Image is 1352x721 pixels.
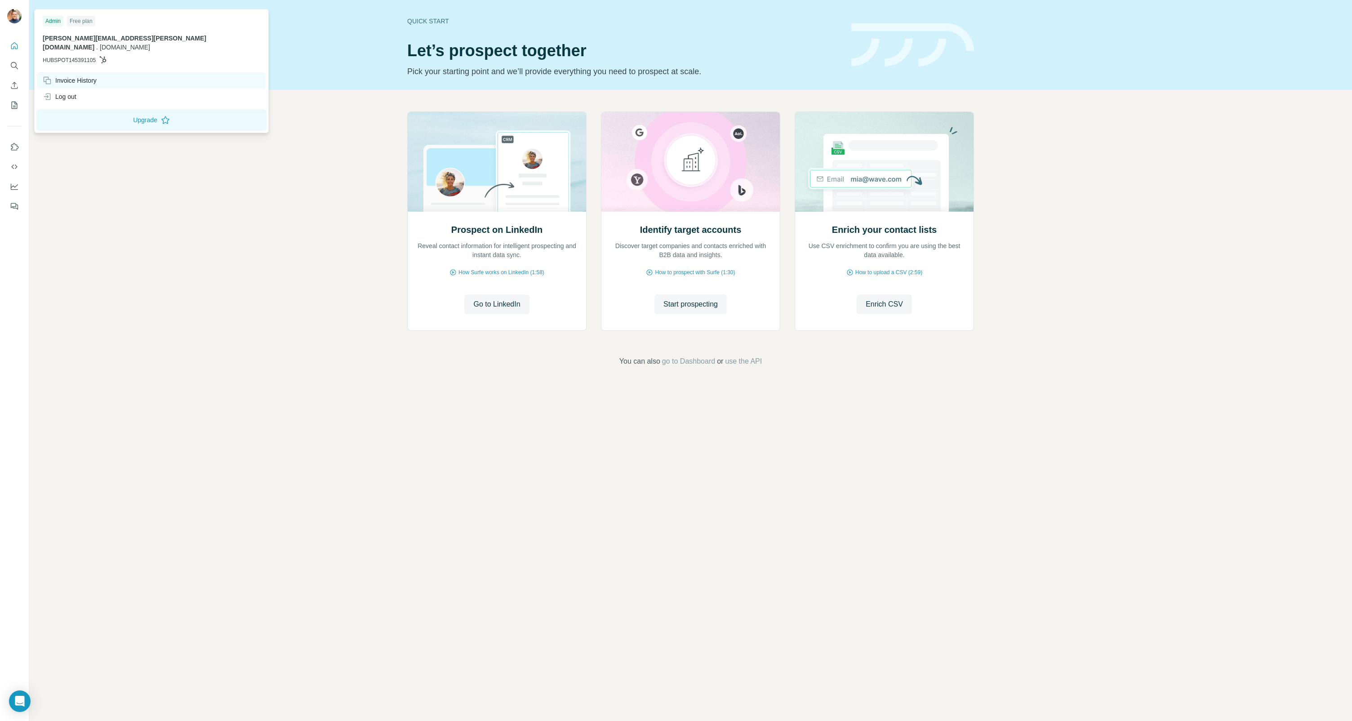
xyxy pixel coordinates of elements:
[36,109,267,131] button: Upgrade
[832,223,937,236] h2: Enrich your contact lists
[866,299,903,310] span: Enrich CSV
[619,356,660,367] span: You can also
[43,56,96,64] span: HUBSPOT145391105
[601,112,780,212] img: Identify target accounts
[7,77,22,93] button: Enrich CSV
[7,139,22,155] button: Use Surfe on LinkedIn
[804,241,965,259] p: Use CSV enrichment to confirm you are using the best data available.
[7,58,22,74] button: Search
[640,223,742,236] h2: Identify target accounts
[100,44,150,51] span: [DOMAIN_NAME]
[9,690,31,712] div: Open Intercom Messenger
[655,268,735,276] span: How to prospect with Surfe (1:30)
[7,178,22,195] button: Dashboard
[654,294,727,314] button: Start prospecting
[407,42,841,60] h1: Let’s prospect together
[725,356,762,367] button: use the API
[855,268,922,276] span: How to upload a CSV (2:59)
[7,9,22,23] img: Avatar
[464,294,529,314] button: Go to LinkedIn
[795,112,974,212] img: Enrich your contact lists
[473,299,520,310] span: Go to LinkedIn
[43,92,76,101] div: Log out
[407,17,841,26] div: Quick start
[857,294,912,314] button: Enrich CSV
[407,65,841,78] p: Pick your starting point and we’ll provide everything you need to prospect at scale.
[43,76,97,85] div: Invoice History
[717,356,723,367] span: or
[7,159,22,175] button: Use Surfe API
[7,198,22,214] button: Feedback
[407,112,587,212] img: Prospect on LinkedIn
[610,241,771,259] p: Discover target companies and contacts enriched with B2B data and insights.
[7,38,22,54] button: Quick start
[458,268,544,276] span: How Surfe works on LinkedIn (1:58)
[96,44,98,51] span: .
[663,299,718,310] span: Start prospecting
[7,97,22,113] button: My lists
[43,35,206,51] span: [PERSON_NAME][EMAIL_ADDRESS][PERSON_NAME][DOMAIN_NAME]
[851,23,974,67] img: banner
[662,356,715,367] button: go to Dashboard
[451,223,543,236] h2: Prospect on LinkedIn
[43,16,63,27] div: Admin
[67,16,95,27] div: Free plan
[417,241,577,259] p: Reveal contact information for intelligent prospecting and instant data sync.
